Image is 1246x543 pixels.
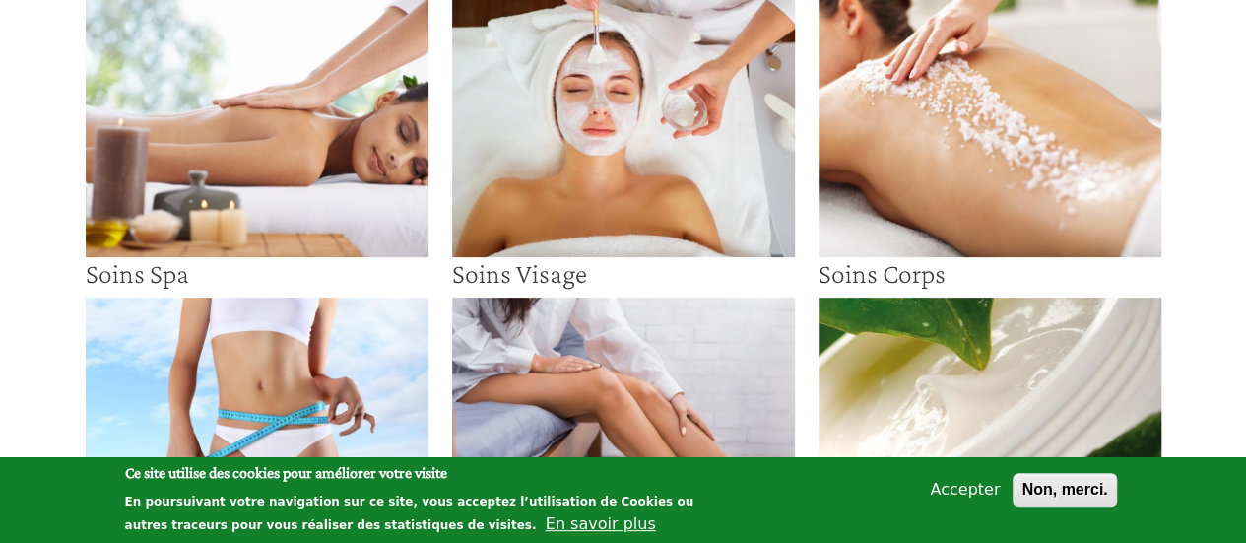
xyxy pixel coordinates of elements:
button: Accepter [922,478,1008,502]
p: En poursuivant votre navigation sur ce site, vous acceptez l’utilisation de Cookies ou autres tra... [125,495,694,532]
h3: Soins Spa [86,257,428,291]
button: En savoir plus [546,512,656,536]
h3: Soins Corps [819,257,1161,291]
h2: Ce site utilise des cookies pour améliorer votre visite [125,462,723,484]
button: Non, merci. [1013,473,1116,507]
h3: Soins Visage [452,257,795,291]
